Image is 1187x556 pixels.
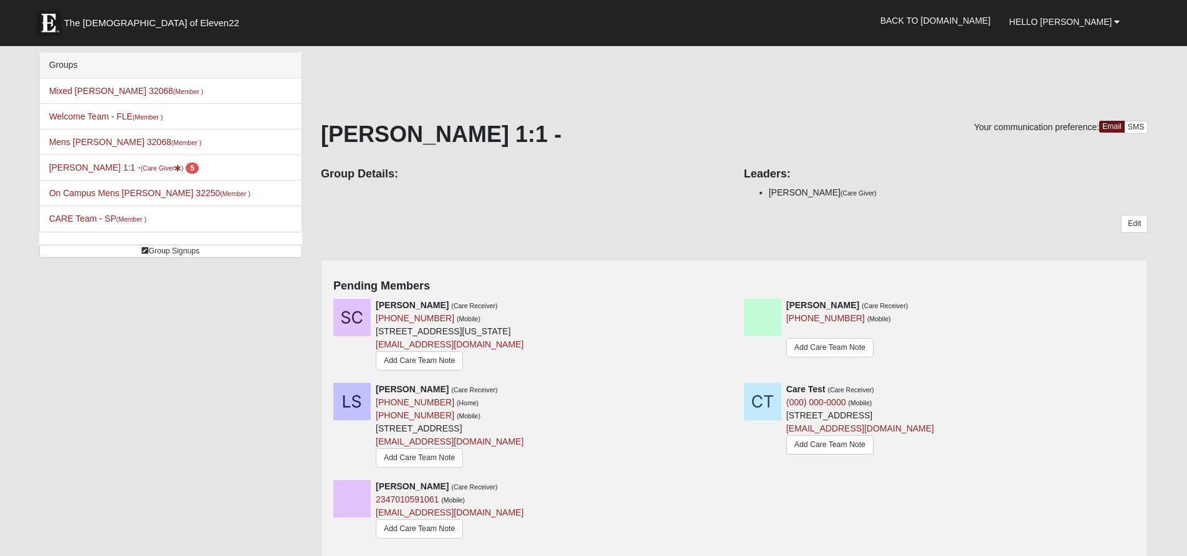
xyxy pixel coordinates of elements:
a: On Campus Mens [PERSON_NAME] 32250(Member ) [49,188,250,198]
small: (Home) [457,399,479,407]
small: (Care Receiver) [862,302,908,309]
a: [PHONE_NUMBER] [376,410,454,420]
small: (Mobile) [457,315,480,323]
span: The [DEMOGRAPHIC_DATA] of Eleven22 [64,17,239,29]
small: (Member ) [220,190,250,197]
small: (Member ) [133,113,163,121]
small: (Care Receiver) [451,386,497,393]
a: [EMAIL_ADDRESS][DOMAIN_NAME] [786,423,934,433]
a: Mixed [PERSON_NAME] 32068(Member ) [49,86,204,96]
div: [STREET_ADDRESS][US_STATE] [376,299,523,374]
a: (000) 000-0000 [786,397,846,407]
h4: Group Details: [321,167,725,181]
small: (Mobile) [848,399,872,407]
li: [PERSON_NAME] [769,186,1148,199]
a: Group Signups [39,245,302,258]
a: Add Care Team Note [376,351,463,370]
img: Eleven22 logo [36,11,61,35]
a: Edit [1121,215,1148,233]
a: [EMAIL_ADDRESS][DOMAIN_NAME] [376,436,523,446]
a: Add Care Team Note [786,435,874,455]
strong: [PERSON_NAME] [376,481,449,491]
a: Mens [PERSON_NAME] 32068(Member ) [49,137,202,147]
a: [PHONE_NUMBER] [786,313,865,323]
span: Hello [PERSON_NAME] [1009,17,1112,27]
small: (Mobile) [441,496,465,504]
a: CARE Team - SP(Member ) [49,214,146,224]
a: [EMAIL_ADDRESS][DOMAIN_NAME] [376,339,523,349]
a: SMS [1124,121,1148,134]
span: number of pending members [186,163,199,174]
h4: Pending Members [333,280,1135,293]
small: (Member ) [171,139,201,146]
span: Your communication preference: [974,122,1099,132]
a: Hello [PERSON_NAME] [1000,6,1130,37]
div: [STREET_ADDRESS] [376,383,523,471]
small: (Mobile) [867,315,891,323]
a: [PHONE_NUMBER] [376,313,454,323]
a: Add Care Team Note [376,519,463,539]
strong: [PERSON_NAME] [786,300,859,310]
a: 2347010591061 [376,494,439,504]
small: (Care Giver) [841,189,877,197]
small: (Member ) [173,88,203,95]
a: The [DEMOGRAPHIC_DATA] of Eleven22 [30,4,279,35]
small: (Care Receiver) [451,302,497,309]
div: Groups [40,52,302,78]
small: (Care Receiver) [451,483,497,491]
a: [PHONE_NUMBER] [376,397,454,407]
strong: [PERSON_NAME] [376,384,449,394]
a: Email [1099,121,1125,133]
a: Back to [DOMAIN_NAME] [871,5,1000,36]
small: (Mobile) [457,412,480,420]
a: Add Care Team Note [376,448,463,468]
a: [PERSON_NAME] 1:1 -(Care Giver) 5 [49,163,199,172]
small: (Care Receiver) [827,386,874,393]
strong: Care Test [786,384,826,394]
strong: [PERSON_NAME] [376,300,449,310]
a: Welcome Team - FLE(Member ) [49,111,163,121]
h4: Leaders: [744,167,1148,181]
h1: [PERSON_NAME] 1:1 - [321,121,1148,148]
a: [EMAIL_ADDRESS][DOMAIN_NAME] [376,507,523,517]
div: [STREET_ADDRESS] [786,383,934,458]
small: (Member ) [117,215,146,223]
a: Add Care Team Note [786,338,874,357]
small: (Care Giver ) [141,164,184,172]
